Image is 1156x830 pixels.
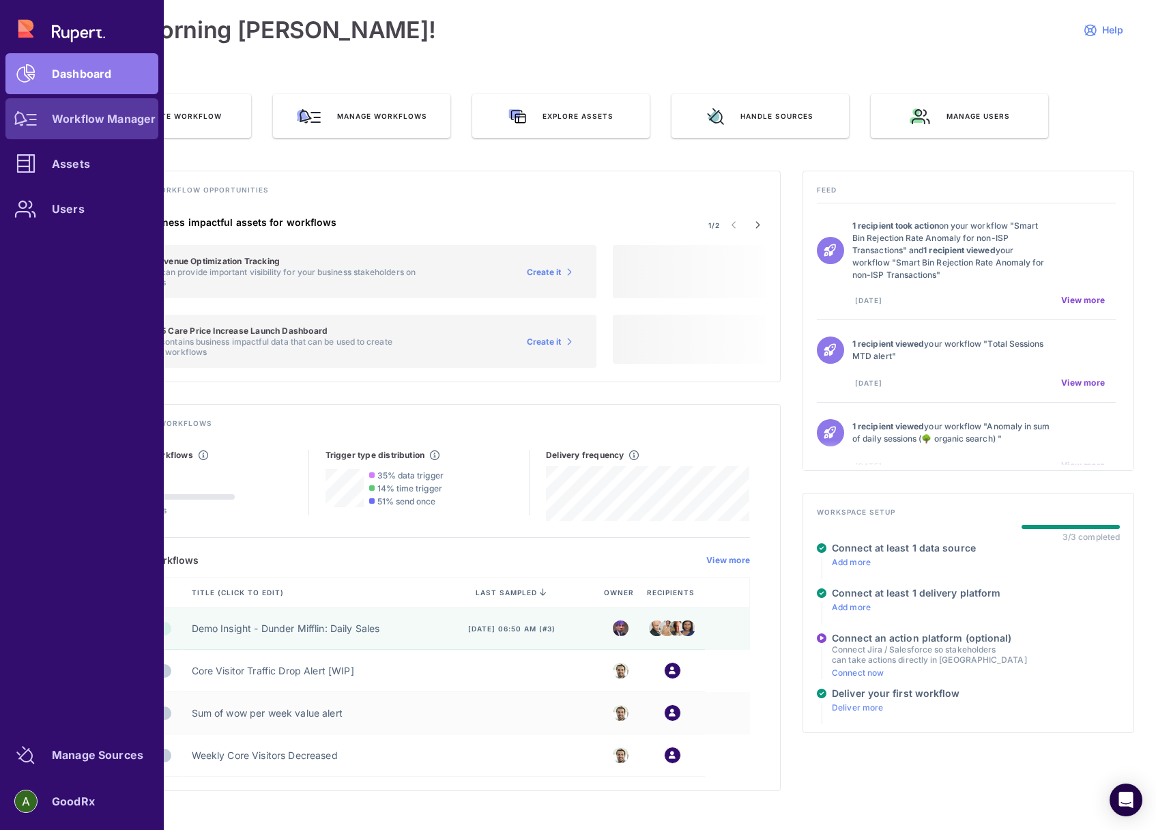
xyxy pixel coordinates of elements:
span: Manage workflows [337,111,427,121]
div: Workflow Manager [52,115,156,123]
img: kelly.png [680,617,695,639]
h1: Good morning [PERSON_NAME]! [74,16,436,44]
div: Open Intercom Messenger [1110,784,1142,816]
img: creed.jpeg [649,616,665,640]
div: Users [52,205,85,213]
h4: Workspace setup [817,507,1120,525]
span: 35% data trigger [377,470,444,481]
a: Deliver more [832,702,883,713]
h4: Track existing workflows [88,418,766,436]
span: last sampled [476,588,537,597]
p: This asset contains business impactful data that can be used to create operational workflows [119,337,422,357]
p: your workflow "Total Sessions MTD alert" [852,338,1052,362]
p: 9/65 workflows [104,505,235,515]
a: Core Visitor Traffic Drop Alert [WIP] [192,664,354,678]
div: GoodRx [52,797,95,805]
p: This asset can provide important visibility for your business stakeholders on key metrics [119,267,422,287]
div: Assets [52,160,90,168]
p: on your workflow "Smart Bin Rejection Rate Anomaly for non-ISP Transactions" and your workflow "S... [852,220,1052,281]
span: Create Workflow [141,111,222,121]
span: Help [1102,24,1123,36]
span: Create it [527,337,562,347]
a: View more [706,555,750,566]
p: Connect Jira / Salesforce so stakeholders can take actions directly in [GEOGRAPHIC_DATA] [832,644,1026,665]
a: Manage Sources [5,734,158,775]
a: Sum of wow per week value alert [192,706,343,720]
strong: 1 recipient viewed [923,245,995,255]
a: Users [5,188,158,229]
strong: 1 recipient viewed [852,421,924,431]
strong: 1 recipient viewed [852,339,924,349]
a: Add more [832,602,871,612]
h5: Rite Aid Revenue Optimization Tracking [119,256,422,267]
h4: Discover new workflow opportunities [88,185,766,203]
a: Weekly Core Visitors Decreased [192,749,338,762]
span: Manage users [947,111,1010,121]
span: [DATE] [855,296,882,305]
img: michael.jpeg [613,620,628,636]
span: 14% time trigger [377,483,442,493]
span: Handle sources [740,111,813,121]
span: Create it [527,267,562,278]
h5: Trigger type distribution [326,450,425,461]
img: stanley.jpeg [659,618,675,639]
a: Workflow Manager [5,98,158,139]
span: 1/2 [708,220,720,230]
h4: Connect an action platform (optional) [832,632,1026,644]
img: 1535454291666_907810eb340aed75b3af_32.jpg [613,705,628,721]
h5: Delivery frequency [546,450,624,461]
img: kevin.jpeg [669,621,685,635]
span: [DATE] [855,378,882,388]
strong: 1 recipient took action [852,220,939,231]
h4: Connect at least 1 data source [832,542,976,554]
span: Owner [604,588,637,597]
h4: Connect at least 1 delivery platform [832,587,1000,599]
a: Connect now [832,668,884,678]
a: Demo Insight - Dunder Mifflin: Daily Sales [192,622,380,635]
a: Assets [5,143,158,184]
h3: QUICK ACTIONS [74,76,1134,94]
p: your workflow "Anomaly in sum of daily sessions (🌳 organic search) " [852,420,1052,445]
span: View more [1061,377,1105,388]
h4: Suggested business impactful assets for workflows [88,216,596,229]
span: Title (click to edit) [192,588,287,597]
span: 51% send once [377,496,436,506]
span: View more [1061,295,1105,306]
h4: Feed [817,185,1120,203]
img: account-photo [15,790,37,812]
div: Manage Sources [52,751,143,759]
div: 3/3 completed [1063,532,1120,542]
span: Explore assets [543,111,613,121]
img: 1535454291666_907810eb340aed75b3af_32.jpg [613,747,628,763]
h5: [WIP] 2025 Care Price Increase Launch Dashboard [119,326,422,337]
span: [DATE] 06:50 am (#3) [468,624,555,633]
h4: Deliver your first workflow [832,687,959,700]
a: Add more [832,557,871,567]
img: 1535454291666_907810eb340aed75b3af_32.jpg [613,663,628,678]
span: Recipients [647,588,697,597]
